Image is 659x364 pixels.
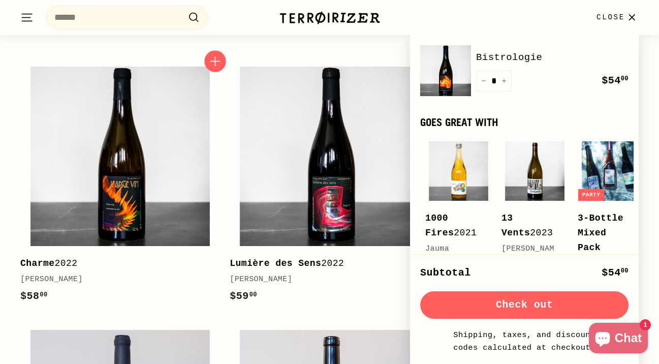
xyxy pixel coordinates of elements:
b: 1000 Fires [425,213,454,238]
inbox-online-store-chat: Shopify online store chat [586,323,651,356]
div: [PERSON_NAME] [501,243,557,267]
button: Increase item quantity by one [496,71,512,92]
img: Bistrologie [420,45,471,96]
button: Reduce item quantity by one [476,71,491,92]
b: Lumière des Sens [230,258,321,268]
div: 2022 [20,256,209,271]
small: Shipping, taxes, and discount codes calculated at checkout. [451,329,598,354]
a: Party 3-Bottle Mixed Pack Terroirizer [578,138,644,299]
a: Charme2022[PERSON_NAME] [20,57,219,315]
b: 3-Bottle Mixed Pack [578,213,623,253]
sup: 00 [249,291,257,298]
div: [PERSON_NAME] [20,274,209,286]
a: Bistrologie [476,50,629,65]
a: 13 Vents2023[PERSON_NAME] [501,138,568,296]
div: 2021 [425,211,481,240]
div: 2022 [230,256,419,271]
b: 13 Vents [501,213,530,238]
sup: 00 [40,291,47,298]
div: [PERSON_NAME] [230,274,419,286]
span: $54 [602,75,629,86]
span: $58 [20,290,48,302]
a: 1000 Fires2021Jauma [425,138,491,284]
span: Close [597,12,625,23]
div: Jauma [425,243,481,255]
button: Check out [420,291,629,319]
span: $59 [230,290,257,302]
div: Goes great with [420,116,629,128]
sup: 00 [621,267,629,275]
button: Close [590,3,645,33]
div: 2023 [501,211,557,240]
div: $54 [602,265,629,281]
b: Charme [20,258,55,268]
div: Others who loved Bistrologie also bought [20,22,639,37]
sup: 00 [621,75,629,82]
a: Lumière des Sens2022[PERSON_NAME] [230,57,429,315]
div: Subtotal [420,265,471,281]
div: Party [578,189,605,201]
